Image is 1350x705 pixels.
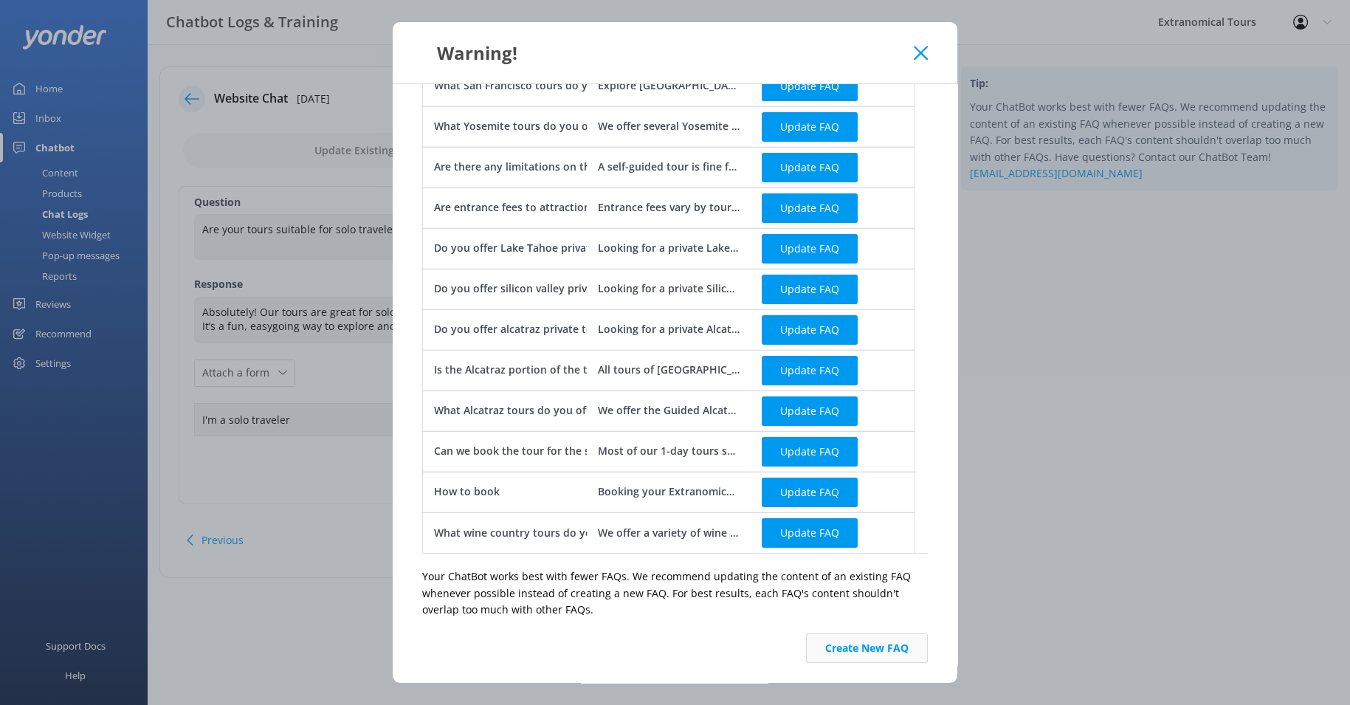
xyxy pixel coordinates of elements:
div: Most of our 1-day tours should be booked at least 2 hours before the departure time, except Guide... [598,444,740,460]
div: Is the Alcatraz portion of the tour guided [434,362,643,379]
div: What Yosemite tours do you offer [434,119,606,135]
div: What wine country tours do you offer [434,525,626,541]
div: row [422,66,915,106]
button: Update FAQ [762,437,858,467]
button: Update FAQ [762,112,858,142]
div: We offer several Yosemite tours, including the Yosemite and Giant Sequoias One-Day Tour, Yosemite... [598,119,740,135]
div: row [422,391,915,431]
button: Update FAQ [762,72,858,101]
div: row [422,188,915,228]
div: Entrance fees vary by tour. Yosemite and [PERSON_NAME][GEOGRAPHIC_DATA][PERSON_NAME] day tours in... [598,200,740,216]
button: Update FAQ [762,275,858,304]
button: Create New FAQ [806,633,928,663]
button: Update FAQ [762,396,858,426]
button: Update FAQ [762,234,858,264]
p: Your ChatBot works best with fewer FAQs. We recommend updating the content of an existing FAQ whe... [422,568,928,618]
div: We offer the Guided Alcatraz and San Francisco City Tour and the Escape from the Rock Cruise. Eac... [598,403,740,419]
button: Update FAQ [762,193,858,223]
div: Explore [GEOGRAPHIC_DATA] with our Morning Guided Sightseeing Tour, Guided [GEOGRAPHIC_DATA] and ... [598,78,740,94]
div: What Alcatraz tours do you offer [434,403,600,419]
button: Update FAQ [762,478,858,507]
div: Are there any limitations on the size or type of vehicle that can be used on a self-guided car tour [434,159,925,176]
div: A self-guided tour is fine for all vehicles up to large SUVs. Some of the side streets are narrow... [598,159,740,176]
div: Are entrance fees to attractions included in the tour prices [434,200,733,216]
div: row [422,269,915,309]
div: Looking for a private Lake Tahoe tour? Fill out the enquiry form at [URL][DOMAIN_NAME]. [598,241,740,257]
div: row [422,431,915,472]
div: row [422,147,915,188]
button: Update FAQ [762,356,858,385]
div: row [422,472,915,512]
div: row [422,309,915,350]
button: Update FAQ [762,153,858,182]
div: Looking for a private Alcatraz tour? Fill out the enquiry form at [URL][DOMAIN_NAME]. [598,322,740,338]
button: Update FAQ [762,518,858,548]
div: Looking for a private Silicon Valley tour? Fill out the enquiry form at [URL][DOMAIN_NAME]. [598,281,740,298]
div: We offer a variety of wine country tours, including the Exclusive [PERSON_NAME] [PERSON_NAME], Na... [598,525,740,541]
div: Do you offer silicon valley private tours [434,281,633,298]
button: Close [914,46,928,61]
div: Do you offer alcatraz private tours [434,322,609,338]
div: Do you offer Lake Tahoe private tours [434,241,627,257]
div: What San Francisco tours do you offer [434,78,628,94]
div: Can we book the tour for the same day? [434,444,637,460]
div: Warning! [422,41,914,65]
div: How to book [434,484,500,501]
div: All tours of [GEOGRAPHIC_DATA] are operated by the National Park Service. While rangers are avail... [598,362,740,379]
div: row [422,350,915,391]
div: row [422,106,915,147]
div: row [422,228,915,269]
button: Update FAQ [762,315,858,345]
div: row [422,512,915,553]
div: Booking your Extranomical tour is easy! Check live availability and reserve your spot online at [... [598,484,740,501]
